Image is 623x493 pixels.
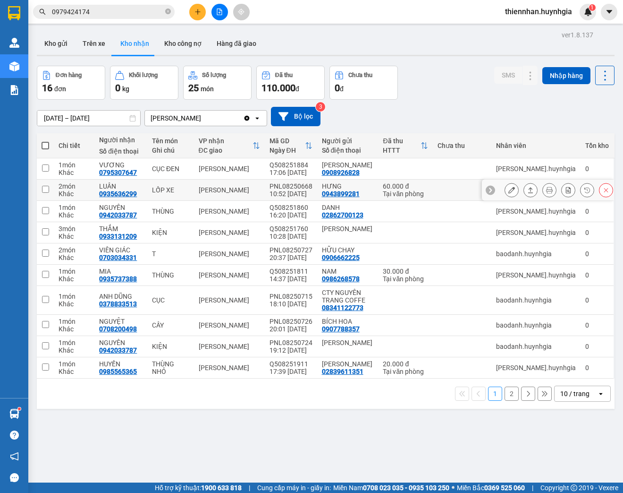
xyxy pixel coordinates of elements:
[199,321,260,329] div: [PERSON_NAME]
[496,364,576,372] div: nguyen.huynhgia
[348,72,372,78] div: Chưa thu
[275,72,293,78] div: Đã thu
[322,147,374,154] div: Số điện thoại
[110,66,178,100] button: Khối lượng0kg
[322,368,363,375] div: 02839611351
[269,368,312,375] div: 17:39 [DATE]
[523,183,538,197] div: Giao hàng
[269,275,312,283] div: 14:37 [DATE]
[59,275,90,283] div: Khác
[295,85,299,93] span: đ
[152,137,189,145] div: Tên món
[269,339,312,346] div: PNL08250724
[597,390,605,398] svg: open
[165,9,171,14] span: close-circle
[9,38,19,48] img: warehouse-icon
[383,368,428,375] div: Tại văn phòng
[457,483,525,493] span: Miền Bắc
[59,161,90,169] div: 1 món
[322,225,374,233] div: MỸ PHƯƠNG
[322,246,374,254] div: HỮU CHAY
[199,343,260,350] div: [PERSON_NAME]
[333,483,449,493] span: Miền Nam
[37,66,105,100] button: Đơn hàng16đơn
[269,325,312,333] div: 20:01 [DATE]
[37,32,75,55] button: Kho gửi
[497,6,580,17] span: thiennhan.huynhgia
[322,325,360,333] div: 0907788357
[329,66,398,100] button: Chưa thu0đ
[99,339,143,346] div: NGUYÊN
[269,233,312,240] div: 10:28 [DATE]
[4,56,39,61] span: ĐT:028 39225477
[269,318,312,325] div: PNL08250726
[488,387,502,401] button: 1
[4,31,36,35] span: VP Gửi: Quận 5
[9,409,19,419] img: warehouse-icon
[496,271,576,279] div: nguyen.huynhgia
[269,147,305,154] div: Ngày ĐH
[505,387,519,401] button: 2
[56,72,82,78] div: Đơn hàng
[59,246,90,254] div: 2 món
[152,165,189,173] div: CỤC ĐEN
[496,142,576,149] div: Nhân viên
[18,407,21,410] sup: 1
[496,321,576,329] div: baodanh.huynhgia
[269,293,312,300] div: PNL08250715
[99,293,143,300] div: ANH DŨNG
[152,296,189,304] div: CỤC
[505,183,519,197] div: Sửa đơn hàng
[269,169,312,176] div: 17:06 [DATE]
[199,250,260,258] div: [PERSON_NAME]
[243,114,251,122] svg: Clear value
[322,211,363,219] div: 02862700123
[211,4,228,20] button: file-add
[438,142,487,149] div: Chưa thu
[496,296,576,304] div: baodanh.huynhgia
[152,343,189,350] div: KIỆN
[383,360,428,368] div: 20.000 đ
[322,275,360,283] div: 0986268578
[335,82,340,94] span: 0
[157,32,209,55] button: Kho công nợ
[316,102,325,112] sup: 3
[584,8,592,16] img: icon-new-feature
[261,82,295,94] span: 110.000
[585,343,609,350] div: 0
[199,229,260,236] div: [PERSON_NAME]
[322,304,363,311] div: 08341122773
[199,165,260,173] div: [PERSON_NAME]
[589,4,596,11] sup: 1
[496,165,576,173] div: nguyen.huynhgia
[322,339,374,346] div: LÊ PHỤNG
[269,161,312,169] div: Q508251884
[269,246,312,254] div: PNL08250727
[8,6,20,20] img: logo-vxr
[59,142,90,149] div: Chi tiết
[199,147,253,154] div: ĐC giao
[20,65,121,73] span: ----------------------------------------------
[269,360,312,368] div: Q508251911
[54,85,66,93] span: đơn
[585,271,609,279] div: 0
[99,136,143,144] div: Người nhận
[59,339,90,346] div: 1 món
[199,137,253,145] div: VP nhận
[601,4,617,20] button: caret-down
[202,113,203,123] input: Selected Diên Khánh.
[383,190,428,198] div: Tại văn phòng
[322,204,374,211] div: DANH
[322,137,374,145] div: Người gửi
[152,147,189,154] div: Ghi chú
[194,9,201,15] span: plus
[605,8,614,16] span: caret-down
[194,133,265,158] th: Toggle SortBy
[532,483,533,493] span: |
[494,67,522,84] button: SMS
[322,169,360,176] div: 0908926828
[155,483,242,493] span: Hỗ trợ kỹ thuật:
[59,204,90,211] div: 1 món
[269,182,312,190] div: PNL08250668
[72,53,127,63] span: ĐT: 0878 791 791, 0258 629 6789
